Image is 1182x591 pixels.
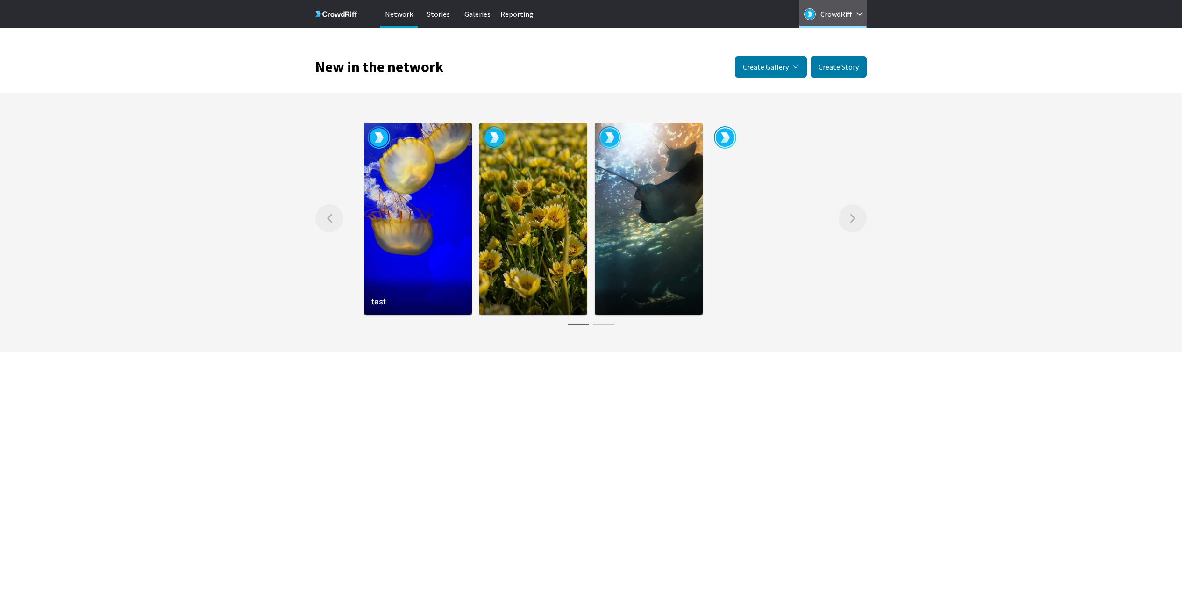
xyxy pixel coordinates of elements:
[804,8,816,20] img: Logo for CrowdRiff
[591,320,616,329] button: Gallery page 2
[479,123,587,315] a: Published by CrowdRiff
[364,123,472,315] a: Published by CrowdRifftest
[566,320,591,329] button: Gallery page 1
[371,296,464,307] p: test
[820,7,852,22] p: CrowdRiff
[710,123,818,315] a: Published by CrowdRiff
[315,60,444,73] h1: New in the network
[735,56,807,78] button: Create Gallery
[811,56,867,78] button: Create Story
[595,123,703,315] a: Published by CrowdRiff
